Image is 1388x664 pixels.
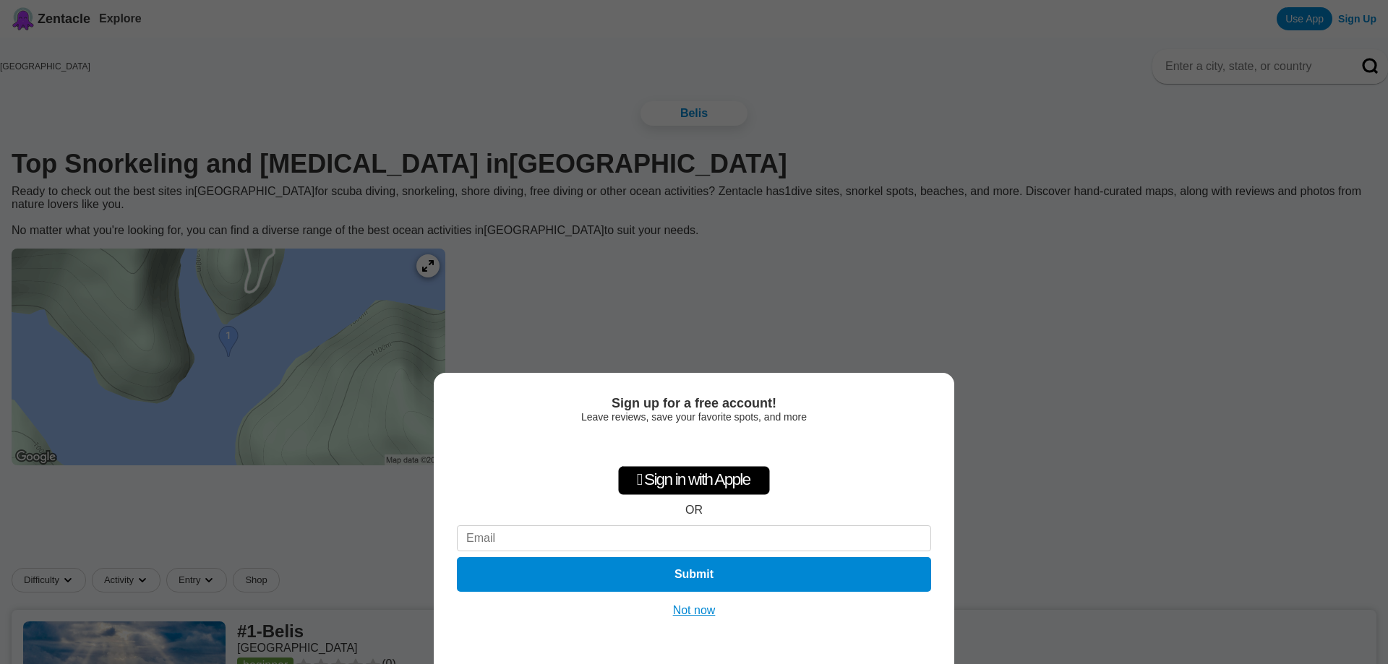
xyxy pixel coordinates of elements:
div: Sign up for a free account! [457,396,931,411]
button: Submit [457,557,931,592]
iframe: Bejelentkezés Google-fiókkal gomb [596,430,792,462]
input: Email [457,525,931,551]
button: Not now [669,603,720,618]
div: OR [685,504,703,517]
div: Sign in with Apple [618,466,770,495]
div: Leave reviews, save your favorite spots, and more [457,411,931,423]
